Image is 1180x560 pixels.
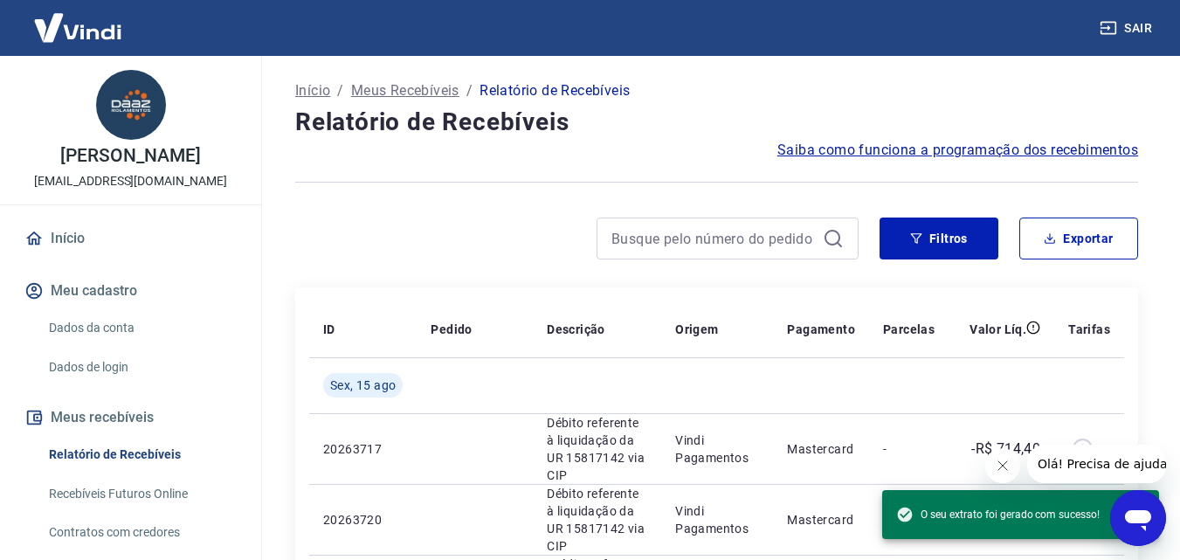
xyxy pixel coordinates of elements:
[431,321,472,338] p: Pedido
[21,398,240,437] button: Meus recebíveis
[547,485,647,555] p: Débito referente à liquidação da UR 15817142 via CIP
[337,80,343,101] p: /
[295,105,1138,140] h4: Relatório de Recebíveis
[547,321,605,338] p: Descrição
[1110,490,1166,546] iframe: Botão para abrir a janela de mensagens
[21,219,240,258] a: Início
[880,218,998,259] button: Filtros
[323,321,335,338] p: ID
[96,70,166,140] img: 0db8e0c4-2ab7-4be5-88e6-597d13481b44.jpeg
[60,147,200,165] p: [PERSON_NAME]
[547,414,647,484] p: Débito referente à liquidação da UR 15817142 via CIP
[295,80,330,101] a: Início
[675,502,759,537] p: Vindi Pagamentos
[787,511,855,529] p: Mastercard
[10,12,147,26] span: Olá! Precisa de ajuda?
[42,310,240,346] a: Dados da conta
[777,140,1138,161] a: Saiba como funciona a programação dos recebimentos
[970,321,1026,338] p: Valor Líq.
[21,272,240,310] button: Meu cadastro
[351,80,459,101] a: Meus Recebíveis
[42,349,240,385] a: Dados de login
[42,476,240,512] a: Recebíveis Futuros Online
[1096,12,1159,45] button: Sair
[883,440,935,458] p: -
[42,515,240,550] a: Contratos com credores
[323,440,403,458] p: 20263717
[896,506,1100,523] span: O seu extrato foi gerado com sucesso!
[34,172,227,190] p: [EMAIL_ADDRESS][DOMAIN_NAME]
[466,80,473,101] p: /
[611,225,816,252] input: Busque pelo número do pedido
[675,432,759,467] p: Vindi Pagamentos
[323,511,403,529] p: 20263720
[883,321,935,338] p: Parcelas
[330,377,396,394] span: Sex, 15 ago
[480,80,630,101] p: Relatório de Recebíveis
[21,1,135,54] img: Vindi
[1027,445,1166,483] iframe: Mensagem da empresa
[787,440,855,458] p: Mastercard
[675,321,718,338] p: Origem
[1019,218,1138,259] button: Exportar
[787,321,855,338] p: Pagamento
[985,448,1020,483] iframe: Fechar mensagem
[42,437,240,473] a: Relatório de Recebíveis
[1068,321,1110,338] p: Tarifas
[971,439,1040,460] p: -R$ 714,40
